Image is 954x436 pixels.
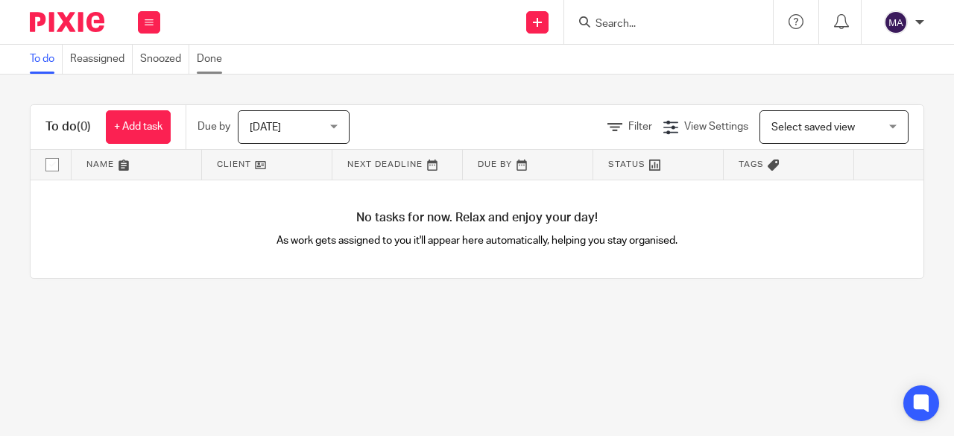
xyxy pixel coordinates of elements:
h1: To do [45,119,91,135]
h4: No tasks for now. Relax and enjoy your day! [31,210,923,226]
a: Done [197,45,230,74]
span: Filter [628,121,652,132]
img: svg%3E [884,10,908,34]
a: Snoozed [140,45,189,74]
a: + Add task [106,110,171,144]
span: [DATE] [250,122,281,133]
span: Select saved view [771,122,855,133]
span: Tags [739,160,764,168]
p: Due by [198,119,230,134]
span: View Settings [684,121,748,132]
p: As work gets assigned to you it'll appear here automatically, helping you stay organised. [254,233,701,248]
a: To do [30,45,63,74]
input: Search [594,18,728,31]
span: (0) [77,121,91,133]
a: Reassigned [70,45,133,74]
img: Pixie [30,12,104,32]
